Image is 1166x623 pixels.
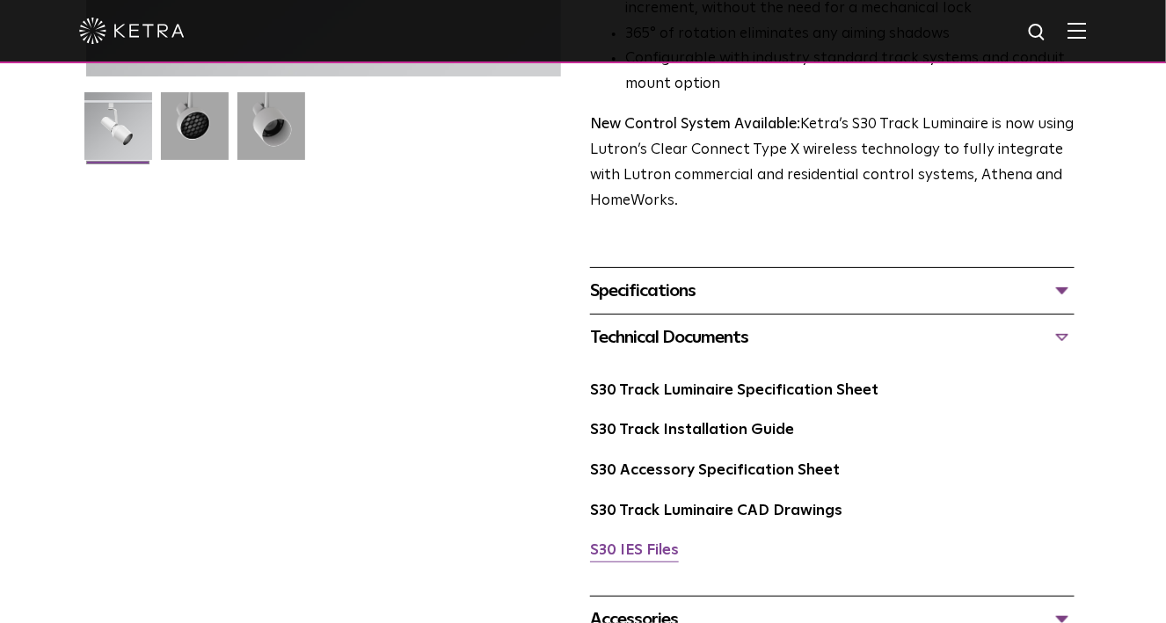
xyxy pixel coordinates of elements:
a: S30 Accessory Specification Sheet [590,463,840,478]
div: Technical Documents [590,323,1075,351]
a: S30 IES Files [590,543,679,558]
img: 9e3d97bd0cf938513d6e [237,92,305,173]
img: Hamburger%20Nav.svg [1068,22,1087,39]
a: S30 Track Luminaire CAD Drawings [590,503,842,518]
img: search icon [1027,22,1049,44]
img: S30-Track-Luminaire-2021-Web-Square [84,92,152,173]
div: Specifications [590,277,1075,305]
strong: New Control System Available: [590,117,800,132]
p: Ketra’s S30 Track Luminaire is now using Lutron’s Clear Connect Type X wireless technology to ful... [590,112,1075,214]
li: Configurable with industry standard track systems and conduit mount option [625,47,1075,98]
a: S30 Track Installation Guide [590,423,794,438]
img: ketra-logo-2019-white [79,18,185,44]
img: 3b1b0dc7630e9da69e6b [161,92,229,173]
a: S30 Track Luminaire Specification Sheet [590,383,878,398]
